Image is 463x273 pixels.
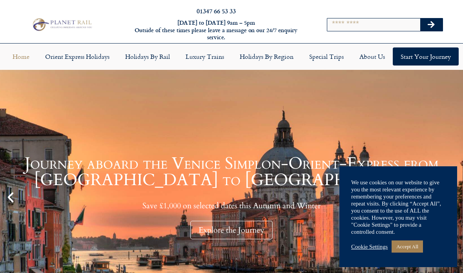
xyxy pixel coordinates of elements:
a: Cookie Settings [351,243,388,250]
a: Orient Express Holidays [37,47,117,66]
a: Home [5,47,37,66]
a: Special Trips [301,47,352,66]
a: Luxury Trains [178,47,232,66]
a: Accept All [392,240,423,253]
a: Holidays by Region [232,47,301,66]
p: Save £1,000 on selected dates this Autumn and Winter [20,201,443,211]
div: We use cookies on our website to give you the most relevant experience by remembering your prefer... [351,179,445,235]
a: Holidays by Rail [117,47,178,66]
nav: Menu [4,47,459,66]
a: About Us [352,47,393,66]
button: Search [420,18,443,31]
h6: [DATE] to [DATE] 9am – 5pm Outside of these times please leave a message on our 24/7 enquiry serv... [126,19,307,41]
div: Explore the Journey [190,221,273,239]
a: Start your Journey [393,47,459,66]
a: 01347 66 53 33 [197,6,236,15]
h1: Journey aboard the Venice Simplon-Orient-Express from [GEOGRAPHIC_DATA] to [GEOGRAPHIC_DATA] [20,155,443,188]
div: Previous slide [4,191,17,204]
img: Planet Rail Train Holidays Logo [30,17,93,32]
